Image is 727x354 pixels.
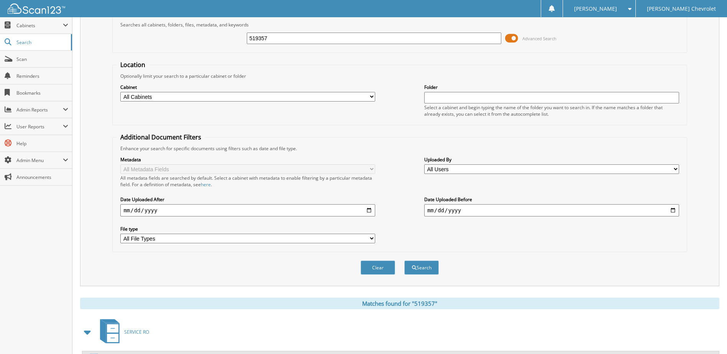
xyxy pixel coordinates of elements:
span: SERVICE RO [124,329,149,335]
span: Scan [16,56,68,62]
label: Date Uploaded After [120,196,375,203]
div: All metadata fields are searched by default. Select a cabinet with metadata to enable filtering b... [120,175,375,188]
input: start [120,204,375,216]
label: File type [120,226,375,232]
input: end [424,204,679,216]
div: Matches found for "519357" [80,298,719,309]
span: Search [16,39,67,46]
span: Admin Menu [16,157,63,164]
button: Clear [361,261,395,275]
legend: Location [117,61,149,69]
iframe: Chat Widget [689,317,727,354]
label: Date Uploaded Before [424,196,679,203]
label: Folder [424,84,679,90]
legend: Additional Document Filters [117,133,205,141]
div: Optionally limit your search to a particular cabinet or folder [117,73,683,79]
div: Enhance your search for specific documents using filters such as date and file type. [117,145,683,152]
a: SERVICE RO [95,317,149,347]
label: Metadata [120,156,375,163]
span: Reminders [16,73,68,79]
div: Select a cabinet and begin typing the name of the folder you want to search in. If the name match... [424,104,679,117]
a: here [201,181,211,188]
label: Cabinet [120,84,375,90]
div: Searches all cabinets, folders, files, metadata, and keywords [117,21,683,28]
span: [PERSON_NAME] Chevrolet [647,7,716,11]
span: Advanced Search [522,36,556,41]
span: Help [16,140,68,147]
span: User Reports [16,123,63,130]
label: Uploaded By [424,156,679,163]
span: Announcements [16,174,68,180]
span: Cabinets [16,22,63,29]
button: Search [404,261,439,275]
img: scan123-logo-white.svg [8,3,65,14]
span: Admin Reports [16,107,63,113]
span: [PERSON_NAME] [574,7,617,11]
span: Bookmarks [16,90,68,96]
